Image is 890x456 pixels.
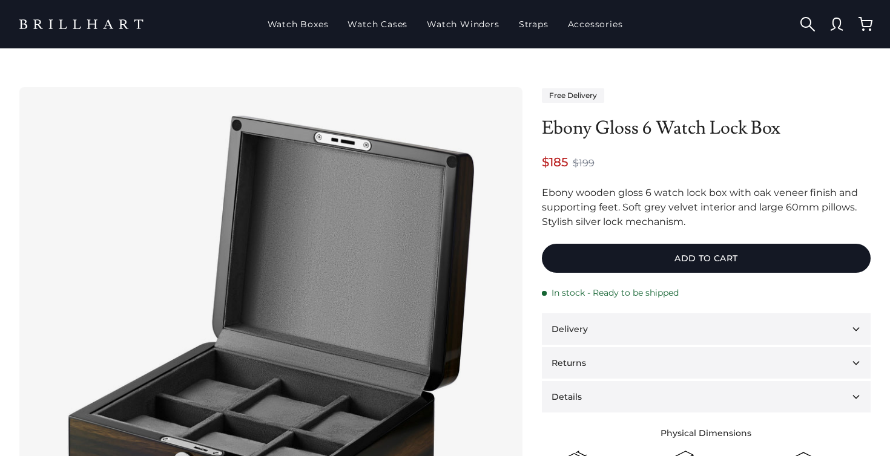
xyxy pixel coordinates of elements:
[552,287,679,299] span: In stock - Ready to be shipped
[542,117,871,139] h1: Ebony Gloss 6 Watch Lock Box
[263,8,334,40] a: Watch Boxes
[542,347,871,379] button: Returns
[263,8,628,40] nav: Main
[542,427,871,439] div: Physical Dimensions
[573,156,595,171] span: $199
[542,88,604,103] div: Free Delivery
[563,8,628,40] a: Accessories
[542,186,871,229] div: Ebony wooden gloss 6 watch lock box with oak veneer finish and supporting feet. Soft grey velvet ...
[343,8,412,40] a: Watch Cases
[542,154,568,171] span: $185
[542,244,871,273] button: Add to cart
[422,8,504,40] a: Watch Winders
[542,313,871,345] button: Delivery
[542,381,871,412] button: Details
[514,8,553,40] a: Straps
